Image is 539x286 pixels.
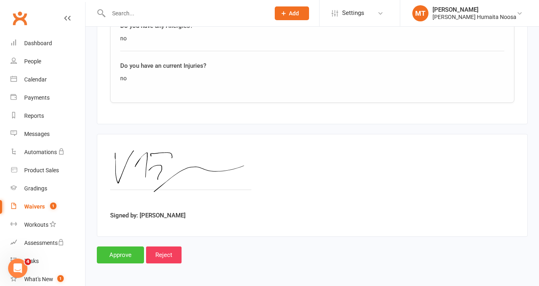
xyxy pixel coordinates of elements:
span: Add [289,10,299,17]
iframe: Intercom live chat [8,259,27,278]
a: Messages [10,125,85,143]
a: Automations [10,143,85,161]
div: People [24,58,41,65]
div: Assessments [24,240,64,246]
div: no [120,74,504,83]
div: Product Sales [24,167,59,173]
a: Payments [10,89,85,107]
div: Workouts [24,221,48,228]
span: Settings [342,4,364,22]
span: 4 [25,259,31,265]
span: 1 [57,275,64,282]
input: Approve [97,246,144,263]
a: Tasks [10,252,85,270]
input: Search... [106,8,264,19]
div: Calendar [24,76,47,83]
button: Add [275,6,309,20]
div: Gradings [24,185,47,192]
a: People [10,52,85,71]
a: Calendar [10,71,85,89]
div: MT [412,5,428,21]
a: Assessments [10,234,85,252]
div: What's New [24,276,53,282]
div: [PERSON_NAME] [432,6,516,13]
a: Dashboard [10,34,85,52]
a: Waivers 1 [10,198,85,216]
div: Messages [24,131,50,137]
a: Reports [10,107,85,125]
div: Do you have an current Injuries? [120,61,504,71]
input: Reject [146,246,182,263]
a: Clubworx [10,8,30,28]
a: Gradings [10,180,85,198]
div: [PERSON_NAME] Humaita Noosa [432,13,516,21]
label: Signed by: [PERSON_NAME] [110,211,186,220]
div: no [120,34,504,43]
a: Product Sales [10,161,85,180]
div: Reports [24,113,44,119]
a: Workouts [10,216,85,234]
div: Tasks [24,258,39,264]
span: 1 [50,202,56,209]
div: Waivers [24,203,45,210]
div: Dashboard [24,40,52,46]
div: Payments [24,94,50,101]
img: image1758004721.png [110,147,251,208]
div: Automations [24,149,57,155]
